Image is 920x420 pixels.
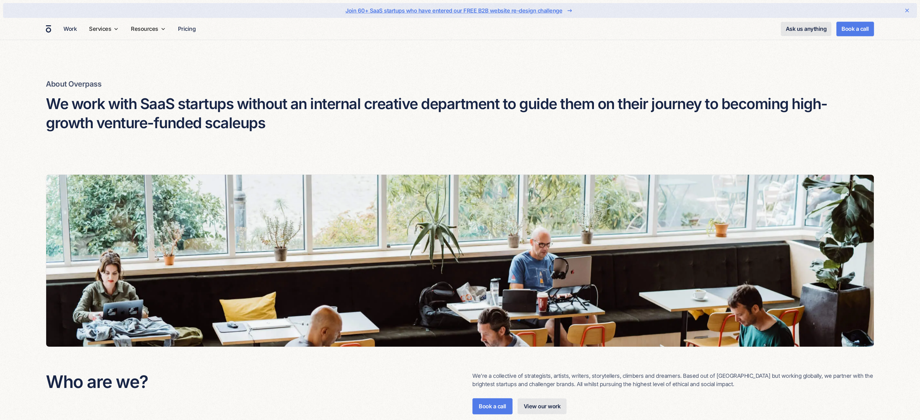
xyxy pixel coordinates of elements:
[46,94,874,133] h4: We work with SaaS startups without an internal creative department to guide them on their journey...
[128,18,168,40] div: Resources
[781,22,832,36] a: Ask us anything
[518,398,567,414] a: View our work
[46,79,874,89] h6: About Overpass
[46,25,51,33] a: home
[87,18,121,40] div: Services
[131,25,158,33] div: Resources
[61,23,79,35] a: Work
[46,372,448,392] h3: Who are we?
[472,398,513,414] a: Book a call
[23,6,897,15] a: Join 60+ SaaS startups who have entered our FREE B2B website re-design challenge
[472,372,874,388] p: We’re a collective of strategists, artists, writers, storytellers, climbers and dreamers. Based o...
[345,6,562,15] div: Join 60+ SaaS startups who have entered our FREE B2B website re-design challenge
[89,25,111,33] div: Services
[836,22,874,36] a: Book a call
[176,23,198,35] a: Pricing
